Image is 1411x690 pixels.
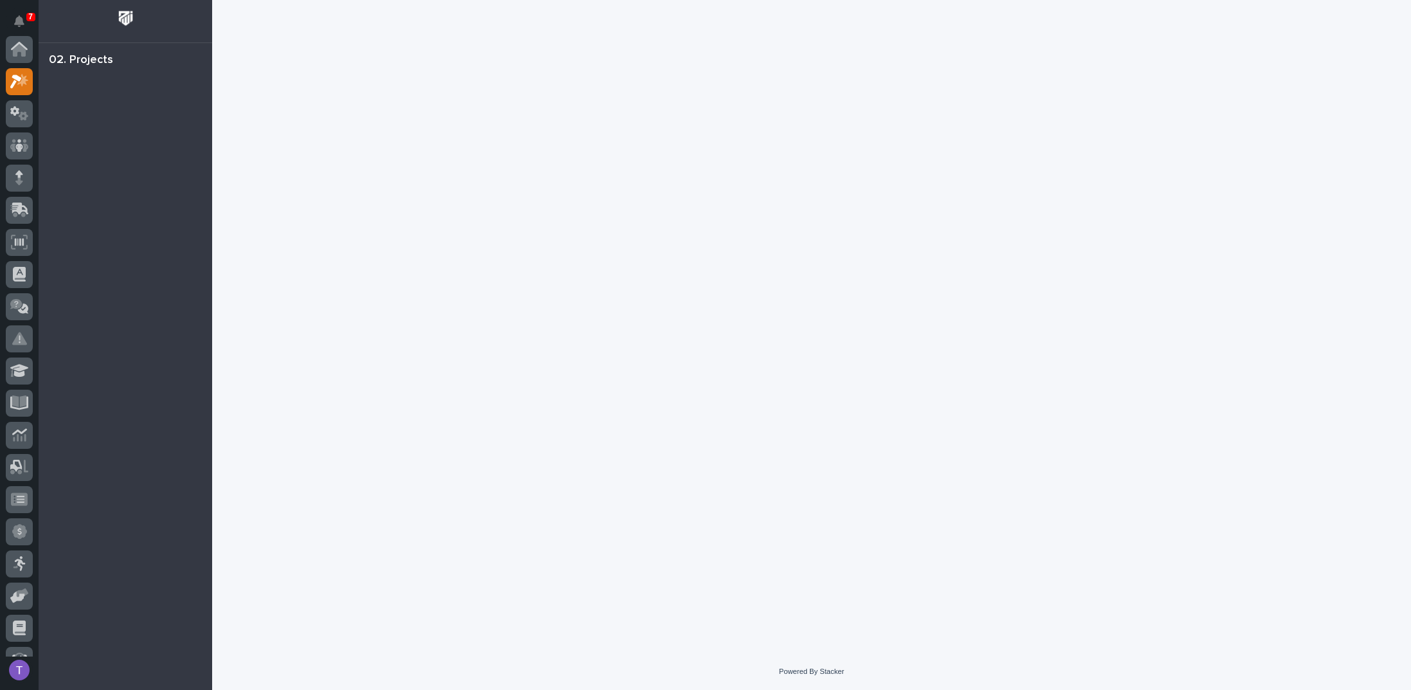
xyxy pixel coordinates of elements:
a: Powered By Stacker [779,667,844,675]
p: 7 [28,12,33,21]
div: 02. Projects [49,53,113,68]
button: Notifications [6,8,33,35]
div: Notifications7 [16,15,33,36]
button: users-avatar [6,657,33,684]
img: Workspace Logo [114,6,138,30]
